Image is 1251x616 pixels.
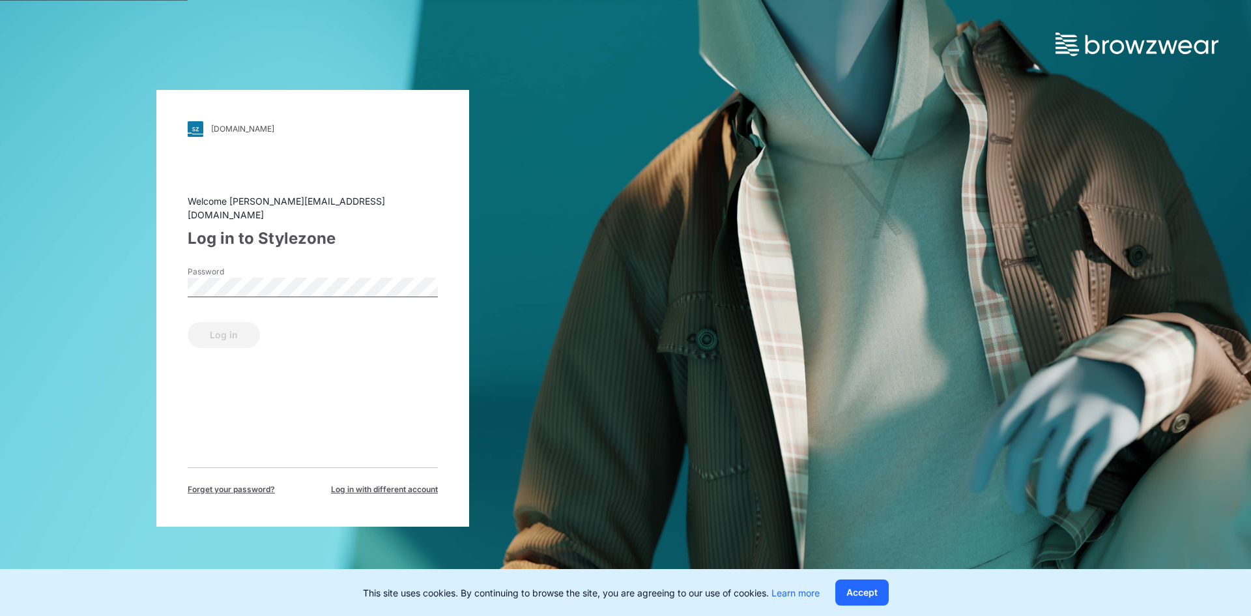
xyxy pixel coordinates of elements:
[188,266,279,278] label: Password
[188,121,438,137] a: [DOMAIN_NAME]
[188,194,438,222] div: Welcome [PERSON_NAME][EMAIL_ADDRESS][DOMAIN_NAME]
[331,484,438,495] span: Log in with different account
[363,586,820,600] p: This site uses cookies. By continuing to browse the site, you are agreeing to our use of cookies.
[771,587,820,598] a: Learn more
[211,124,274,134] div: [DOMAIN_NAME]
[835,579,889,606] button: Accept
[188,484,275,495] span: Forget your password?
[188,227,438,250] div: Log in to Stylezone
[1056,33,1218,56] img: browzwear-logo.73288ffb.svg
[188,121,203,137] img: svg+xml;base64,PHN2ZyB3aWR0aD0iMjgiIGhlaWdodD0iMjgiIHZpZXdCb3g9IjAgMCAyOCAyOCIgZmlsbD0ibm9uZSIgeG...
